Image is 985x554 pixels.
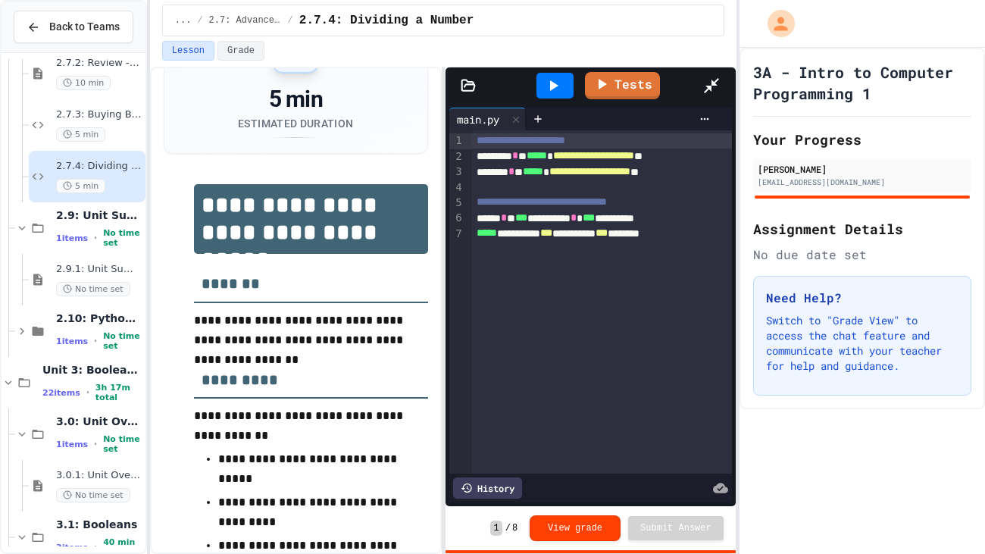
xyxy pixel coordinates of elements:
span: No time set [56,282,130,296]
div: 5 min [238,86,353,113]
button: Back to Teams [14,11,133,43]
div: 6 [449,211,464,227]
span: 2.7: Advanced Math [209,14,282,27]
span: 22 items [42,388,80,398]
span: 2.9.1: Unit Summary [56,263,142,276]
div: 5 [449,196,464,211]
span: / [197,14,202,27]
span: Submit Answer [640,522,711,534]
div: My Account [752,6,799,41]
span: 1 items [56,440,88,449]
span: 3.0.1: Unit Overview [56,469,142,482]
span: No time set [56,488,130,502]
span: 2.9: Unit Summary [56,208,142,222]
span: Unit 3: Booleans and Conditionals [42,363,142,377]
span: No time set [103,228,142,248]
h2: Your Progress [753,129,971,150]
span: 3h 17m total [95,383,142,402]
button: Lesson [162,41,214,61]
span: 1 [490,521,502,536]
span: 8 [512,522,518,534]
div: No due date set [753,246,971,264]
span: 2.7.2: Review - Advanced Math [56,57,142,70]
span: 2.7.4: Dividing a Number [56,160,142,173]
span: 1 items [56,233,88,243]
span: • [94,335,97,347]
button: Grade [217,41,264,61]
span: 2.7.4: Dividing a Number [299,11,474,30]
span: / [505,522,511,534]
span: • [94,438,97,450]
span: 2.7.3: Buying Basketballs [56,108,142,121]
div: 3 [449,164,464,180]
a: Tests [585,72,660,99]
span: ... [175,14,192,27]
span: No time set [103,331,142,351]
span: 3.0: Unit Overview [56,415,142,428]
span: 5 min [56,179,105,193]
span: 10 min [56,76,111,90]
span: 1 items [56,336,88,346]
h1: 3A - Intro to Computer Programming 1 [753,61,971,104]
span: • [94,232,97,244]
div: main.py [449,111,507,127]
div: [EMAIL_ADDRESS][DOMAIN_NAME] [758,177,967,188]
div: History [453,477,522,499]
span: 5 min [56,127,105,142]
div: 4 [449,180,464,196]
span: • [86,387,89,399]
div: Estimated Duration [238,116,353,131]
span: 2.10: Python Fundamentals Exam [56,311,142,325]
div: 1 [449,133,464,149]
button: Submit Answer [628,516,724,540]
span: 3 items [56,543,88,552]
h2: Assignment Details [753,218,971,239]
span: No time set [103,434,142,454]
span: 3.1: Booleans [56,518,142,531]
div: 7 [449,227,464,243]
span: • [94,541,97,553]
span: / [288,14,293,27]
span: Back to Teams [49,19,120,35]
h3: Need Help? [766,289,958,307]
div: 2 [449,149,464,165]
p: Switch to "Grade View" to access the chat feature and communicate with your teacher for help and ... [766,313,958,374]
div: main.py [449,108,526,130]
button: View grade [530,515,621,541]
div: [PERSON_NAME] [758,162,967,176]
